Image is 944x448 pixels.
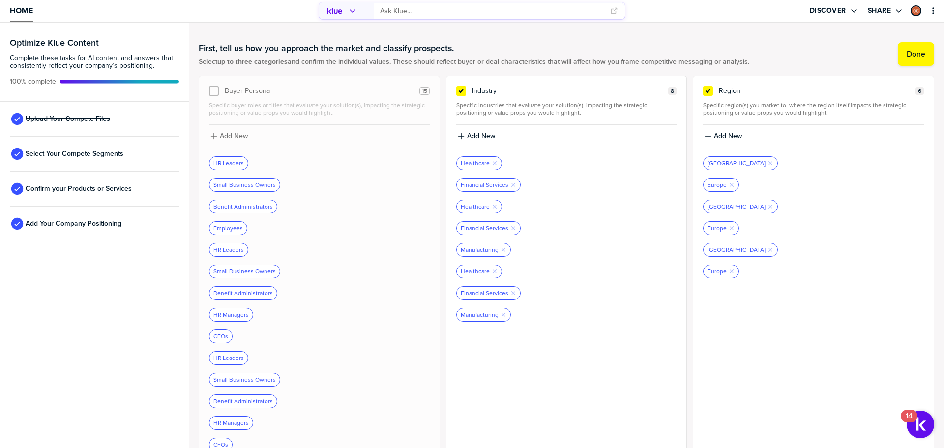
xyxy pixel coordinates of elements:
[456,102,677,117] span: Specific industries that evaluate your solution(s), impacting the strategic positioning or value ...
[510,182,516,188] button: Remove Tag
[729,225,735,231] button: Remove Tag
[199,58,749,66] span: Select and confirm the individual values. These should reflect buyer or deal characteristics that...
[868,6,891,15] label: Share
[10,38,179,47] h3: Optimize Klue Content
[422,88,427,95] span: 15
[472,87,497,95] span: Industry
[912,6,920,15] img: 532589b664afe66d1ae68b9521c0b9aa-sml.png
[209,131,430,142] button: Add New
[10,6,33,15] span: Home
[810,6,846,15] label: Discover
[492,269,498,274] button: Remove Tag
[729,269,735,274] button: Remove Tag
[225,87,270,95] span: Buyer Persona
[703,102,924,117] span: Specific region(s) you market to, where the region itself impacts the strategic positioning or va...
[467,132,495,141] label: Add New
[703,131,924,142] button: Add New
[767,204,773,209] button: Remove Tag
[456,131,677,142] button: Add New
[26,185,132,193] span: Confirm your Products or Services
[898,42,934,66] button: Done
[767,160,773,166] button: Remove Tag
[501,247,506,253] button: Remove Tag
[714,132,742,141] label: Add New
[492,204,498,209] button: Remove Tag
[918,88,921,95] span: 6
[671,88,674,95] span: 8
[10,78,56,86] span: Active
[510,225,516,231] button: Remove Tag
[26,220,121,228] span: Add Your Company Positioning
[26,115,110,123] span: Upload Your Compete Files
[10,54,179,70] span: Complete these tasks for AI content and answers that consistently reflect your company’s position...
[907,411,934,438] button: Open Resource Center, 14 new notifications
[209,102,430,117] span: Specific buyer roles or titles that evaluate your solution(s), impacting the strategic positionin...
[501,312,506,318] button: Remove Tag
[911,5,921,16] div: Olivia Champy
[907,49,925,59] label: Done
[492,160,498,166] button: Remove Tag
[510,290,516,296] button: Remove Tag
[26,150,123,158] span: Select Your Compete Segments
[719,87,740,95] span: Region
[729,182,735,188] button: Remove Tag
[220,132,248,141] label: Add New
[380,3,604,19] input: Ask Klue...
[217,57,288,67] strong: up to three categories
[767,247,773,253] button: Remove Tag
[199,42,749,54] h1: First, tell us how you approach the market and classify prospects.
[910,4,922,17] a: Edit Profile
[906,416,913,429] div: 14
